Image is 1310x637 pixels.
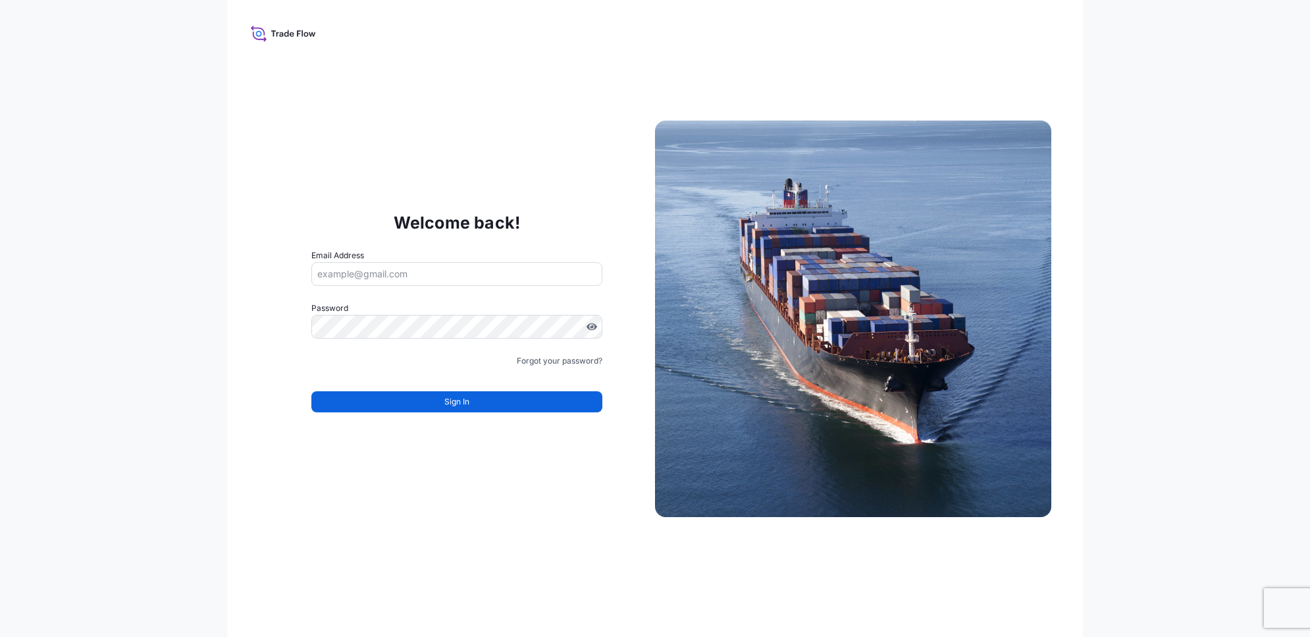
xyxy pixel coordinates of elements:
[311,249,364,262] label: Email Address
[517,354,602,368] a: Forgot your password?
[311,262,602,286] input: example@gmail.com
[444,395,469,408] span: Sign In
[311,302,602,315] label: Password
[311,391,602,412] button: Sign In
[394,212,521,233] p: Welcome back!
[587,321,597,332] button: Show password
[655,121,1051,517] img: Ship illustration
